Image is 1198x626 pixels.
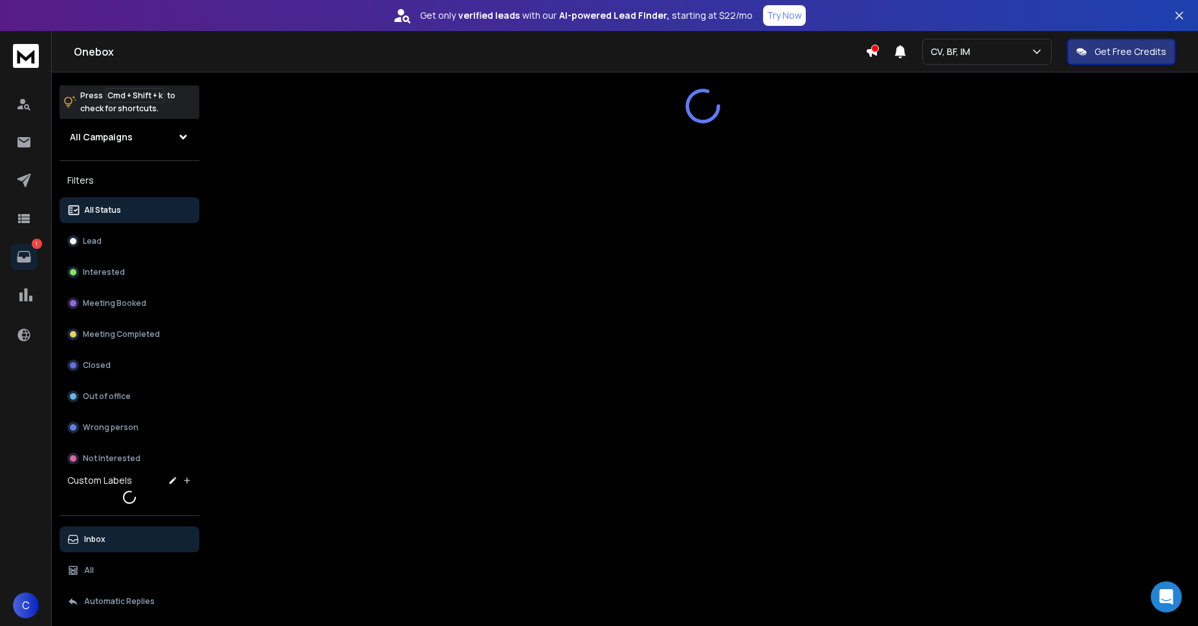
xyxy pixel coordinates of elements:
[60,321,199,347] button: Meeting Completed
[80,89,175,115] p: Press to check for shortcuts.
[83,391,131,402] p: Out of office
[74,44,865,59] h1: Onebox
[84,565,94,576] p: All
[83,453,140,464] p: Not Interested
[1094,45,1166,58] p: Get Free Credits
[60,588,199,614] button: Automatic Replies
[931,45,975,58] p: CV, BF, IM
[84,534,105,545] p: Inbox
[60,228,199,254] button: Lead
[60,124,199,150] button: All Campaigns
[67,474,132,487] h3: Custom Labels
[60,290,199,316] button: Meeting Booked
[13,592,39,618] button: C
[1067,39,1175,65] button: Get Free Credits
[13,44,39,68] img: logo
[83,329,160,340] p: Meeting Completed
[60,197,199,223] button: All Status
[83,267,125,277] p: Interested
[60,383,199,409] button: Out of office
[60,446,199,471] button: Not Interested
[763,5,806,26] button: Try Now
[559,9,669,22] strong: AI-powered Lead Finder,
[60,259,199,285] button: Interested
[767,9,802,22] p: Try Now
[70,131,133,144] h1: All Campaigns
[1151,581,1182,612] div: Open Intercom Messenger
[83,360,111,371] p: Closed
[83,422,139,433] p: Wrong person
[32,239,42,249] p: 1
[60,352,199,378] button: Closed
[84,596,155,607] p: Automatic Replies
[60,415,199,440] button: Wrong person
[83,236,102,246] p: Lead
[458,9,520,22] strong: verified leads
[60,526,199,552] button: Inbox
[11,244,37,270] a: 1
[60,171,199,189] h3: Filters
[83,298,146,308] p: Meeting Booked
[60,557,199,583] button: All
[420,9,753,22] p: Get only with our starting at $22/mo
[105,88,164,103] span: Cmd + Shift + k
[84,205,121,215] p: All Status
